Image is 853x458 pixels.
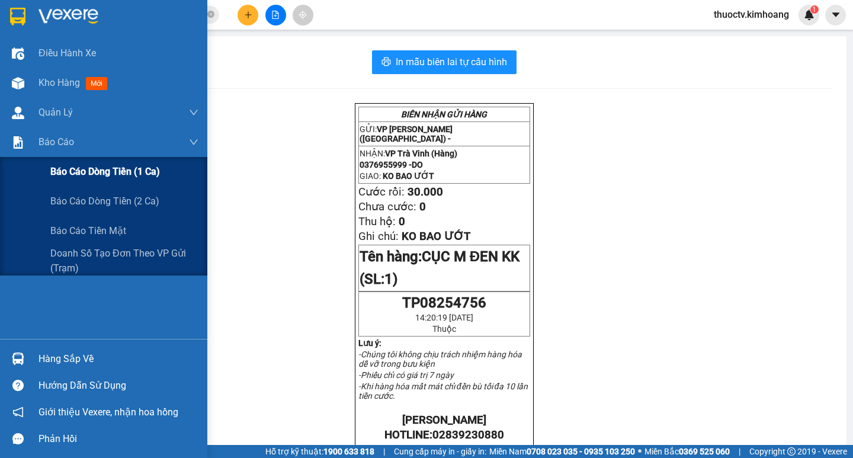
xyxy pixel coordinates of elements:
span: KO BAO ƯỚT [402,230,470,243]
span: | [739,445,740,458]
span: Quản Lý [39,105,73,120]
span: file-add [271,11,280,19]
span: Miền Bắc [644,445,730,458]
span: ⚪️ [638,449,642,454]
span: aim [299,11,307,19]
strong: 0708 023 035 - 0935 103 250 [527,447,635,456]
span: notification [12,406,24,418]
span: VP [PERSON_NAME] ([GEOGRAPHIC_DATA]) - [5,23,110,46]
sup: 1 [810,5,819,14]
span: 30.000 [408,185,443,198]
span: 1) [384,271,397,287]
span: CỤC M ĐEN KK (SL: [360,248,520,287]
p: NHẬN: [5,51,173,62]
span: TP08254756 [402,294,486,311]
img: warehouse-icon [12,77,24,89]
button: plus [238,5,258,25]
span: thuoctv.kimhoang [704,7,799,22]
span: VP [PERSON_NAME] ([GEOGRAPHIC_DATA]) - [360,124,453,143]
span: Chưa cước: [358,200,416,213]
div: Hàng sắp về [39,350,198,368]
span: printer [381,57,391,68]
span: Giới thiệu Vexere, nhận hoa hồng [39,405,178,419]
strong: HOTLINE: [384,428,504,441]
span: KO BAO ƯỚT [31,77,90,88]
strong: 1900 633 818 [323,447,374,456]
span: Tên hàng: [360,248,520,287]
span: VP Trà Vinh (Hàng) [385,149,457,158]
span: copyright [787,447,796,456]
button: caret-down [825,5,846,25]
span: Miền Nam [489,445,635,458]
img: warehouse-icon [12,107,24,119]
span: Kho hàng [39,77,80,88]
span: Cước rồi: [358,185,405,198]
img: warehouse-icon [12,47,24,60]
span: 1 [812,5,816,14]
em: -Phiếu chỉ có giá trị 7 ngày [358,370,454,380]
button: printerIn mẫu biên lai tự cấu hình [372,50,517,74]
span: | [383,445,385,458]
span: DO [412,160,423,169]
span: Doanh số tạo đơn theo VP gửi (trạm) [50,246,198,276]
span: Cung cấp máy in - giấy in: [394,445,486,458]
strong: 0369 525 060 [679,447,730,456]
span: Báo cáo tiền mặt [50,223,126,238]
span: 0376955999 - [360,160,423,169]
span: DO [63,64,76,75]
span: message [12,433,24,444]
span: GIAO: [360,171,434,181]
span: Ghi chú: [358,230,399,243]
span: Báo cáo dòng tiền (2 ca) [50,194,159,209]
p: NHẬN: [360,149,529,158]
span: mới [86,77,107,90]
span: 02839230880 [432,428,504,441]
span: Thuộc [432,324,456,334]
em: -Chúng tôi không chịu trách nhiệm hàng hóa dễ vỡ trong bưu kiện [358,350,522,369]
span: 14:20:19 [DATE] [415,313,473,322]
img: warehouse-icon [12,353,24,365]
span: Thu hộ: [358,215,396,228]
span: GIAO: [5,77,90,88]
span: 0 [419,200,426,213]
img: logo-vxr [10,8,25,25]
span: 0376955999 - [5,64,76,75]
button: aim [293,5,313,25]
div: Hướng dẫn sử dụng [39,377,198,395]
span: In mẫu biên lai tự cấu hình [396,55,507,69]
span: down [189,137,198,147]
strong: [PERSON_NAME] [402,414,486,427]
span: Báo cáo dòng tiền (1 ca) [50,164,160,179]
strong: BIÊN NHẬN GỬI HÀNG [40,7,137,18]
strong: BIÊN NHẬN GỬI HÀNG [401,110,487,119]
span: VP Trà Vinh (Hàng) [33,51,115,62]
span: close-circle [207,9,214,21]
span: Hỗ trợ kỹ thuật: [265,445,374,458]
em: -Khi hàng hóa mất mát chỉ đền bù tối đa 10 lần tiền cước. [358,382,528,401]
p: GỬI: [5,23,173,46]
span: down [189,108,198,117]
span: caret-down [830,9,841,20]
span: 0 [399,215,405,228]
button: file-add [265,5,286,25]
span: close-circle [207,11,214,18]
span: question-circle [12,380,24,391]
span: Điều hành xe [39,46,96,60]
img: icon-new-feature [804,9,814,20]
div: Phản hồi [39,430,198,448]
span: Báo cáo [39,134,74,149]
span: plus [244,11,252,19]
strong: Lưu ý: [358,338,381,348]
p: GỬI: [360,124,529,143]
img: solution-icon [12,136,24,149]
span: KO BAO ƯỚT [383,171,434,181]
